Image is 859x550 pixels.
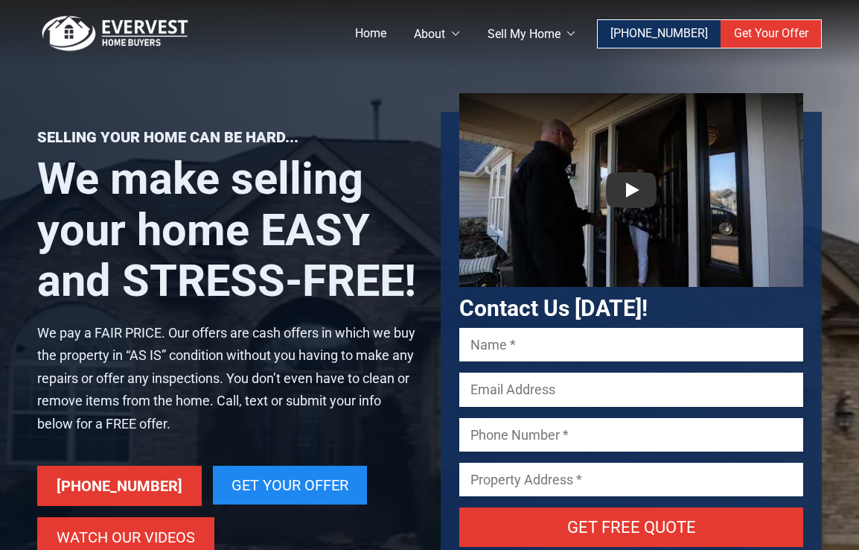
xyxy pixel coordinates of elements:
[37,15,194,52] img: logo.png
[37,129,418,146] p: Selling your home can be hard...
[342,20,400,48] a: Home
[459,508,803,547] input: Get Free Quote
[400,20,473,48] a: About
[721,20,821,48] a: Get Your Offer
[37,322,418,436] p: We pay a FAIR PRICE. Our offers are cash offers in which we buy the property in “AS IS” condition...
[610,26,708,40] span: [PHONE_NUMBER]
[598,20,721,48] a: [PHONE_NUMBER]
[473,20,588,48] a: Sell My Home
[57,477,182,495] span: [PHONE_NUMBER]
[459,373,803,406] input: Email Address
[213,466,367,505] a: Get Your Offer
[37,154,418,306] h1: We make selling your home EASY and STRESS-FREE!
[459,296,803,322] h3: Contact Us [DATE]!
[459,463,803,496] input: Property Address *
[459,418,803,452] input: Phone Number *
[37,466,202,506] a: [PHONE_NUMBER]
[459,328,803,361] input: Name *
